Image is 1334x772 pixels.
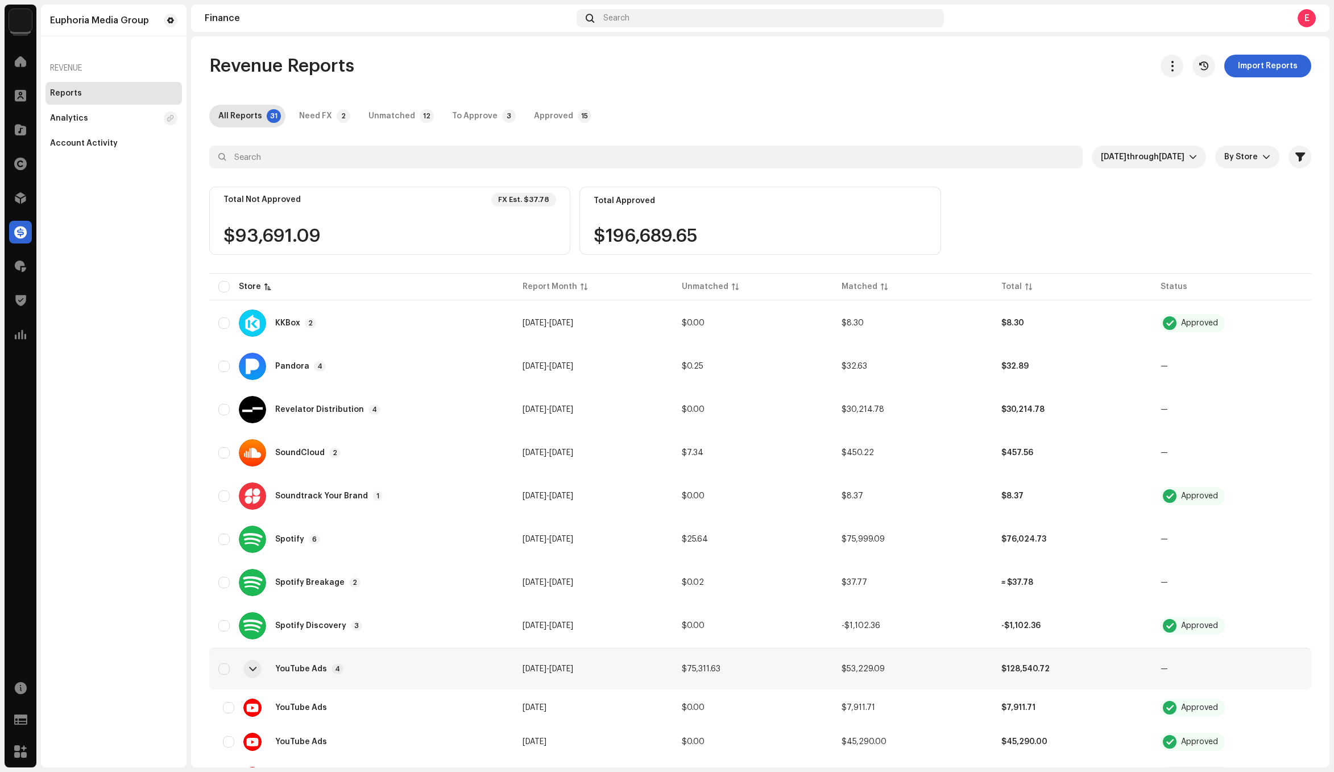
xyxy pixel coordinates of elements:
[1189,146,1197,168] div: dropdown trigger
[275,579,345,587] div: Spotify Breakage
[368,404,380,415] p-badge: 4
[1001,281,1022,292] div: Total
[842,738,886,746] span: $45,290.00
[842,579,867,587] span: $37.77
[205,14,572,23] div: Finance
[1181,492,1218,500] div: Approved
[239,281,261,292] div: Store
[1161,449,1302,457] re-a-table-badge: —
[523,704,546,712] span: [DATE]
[523,362,573,370] span: -
[594,196,655,205] div: Total Approved
[275,704,327,712] span: YouTube Ads
[842,406,884,414] span: $30,214.78
[50,16,149,25] div: Euphoria Media Group
[523,535,573,543] span: -
[1001,704,1035,712] span: $7,911.71
[523,406,573,414] span: -
[523,319,546,327] span: [DATE]
[1001,579,1033,587] span: ≈ $37.78
[1224,55,1311,77] button: Import Reports
[523,579,546,587] span: [DATE]
[1161,535,1302,543] re-a-table-badge: —
[1298,9,1316,27] div: E
[305,318,316,328] p-badge: 2
[682,704,705,712] span: $0.00
[502,109,516,123] p-badge: 3
[682,281,728,292] div: Unmatched
[50,114,88,123] div: Analytics
[1001,535,1046,543] span: $76,024.73
[523,665,573,673] span: -
[523,406,546,414] span: [DATE]
[275,406,364,414] div: Revelator Distribution
[1001,449,1033,457] span: $457.56
[275,492,368,500] div: Soundtrack Your Brand
[1161,665,1302,673] re-a-table-badge: —
[1238,55,1298,77] span: Import Reports
[1161,362,1302,370] re-a-table-badge: —
[523,622,573,630] span: -
[275,449,325,457] div: SoundCloud
[523,449,573,457] span: -
[523,319,573,327] span: -
[578,109,591,123] p-badge: 15
[209,146,1083,168] input: Search
[275,319,300,327] div: KKBox
[1001,319,1024,327] span: $8.30
[523,492,546,500] span: [DATE]
[842,449,874,457] span: $450.22
[523,492,573,500] span: -
[682,319,705,327] span: $0.00
[223,195,301,204] div: Total Not Approved
[842,535,885,543] span: $75,999.09
[1262,146,1270,168] div: dropdown trigger
[1001,406,1045,414] span: $30,214.78
[420,109,434,123] p-badge: 12
[275,738,327,746] span: YouTube Ads
[549,622,573,630] span: [DATE]
[267,109,281,123] p-badge: 31
[1001,492,1024,500] span: $8.37
[1181,319,1218,327] div: Approved
[1001,622,1041,630] span: -$1,102.36
[682,665,720,673] span: $75,311.63
[682,449,703,457] span: $7.34
[682,492,705,500] span: $0.00
[1181,622,1218,630] div: Approved
[45,55,182,82] re-a-nav-header: Revenue
[275,665,327,673] div: YouTube Ads
[368,105,415,127] div: Unmatched
[309,534,320,544] p-badge: 6
[549,535,573,543] span: [DATE]
[682,535,708,543] span: $25.64
[523,281,577,292] div: Report Month
[549,406,573,414] span: [DATE]
[523,738,546,746] span: [DATE]
[314,361,326,371] p-badge: 4
[1101,153,1126,161] span: [DATE]
[842,319,864,327] span: $8.30
[275,362,309,370] div: Pandora
[523,622,546,630] span: [DATE]
[842,281,877,292] div: Matched
[45,107,182,130] re-m-nav-item: Analytics
[549,362,573,370] span: [DATE]
[842,704,875,712] span: $7,911.71
[1001,738,1047,746] span: $45,290.00
[1001,362,1029,370] span: $32.89
[1181,738,1218,746] div: Approved
[523,665,546,673] span: [DATE]
[523,535,546,543] span: [DATE]
[534,105,573,127] div: Approved
[372,491,383,501] p-badge: 1
[1126,153,1159,161] span: through
[50,89,82,98] div: Reports
[50,139,118,148] div: Account Activity
[299,105,332,127] div: Need FX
